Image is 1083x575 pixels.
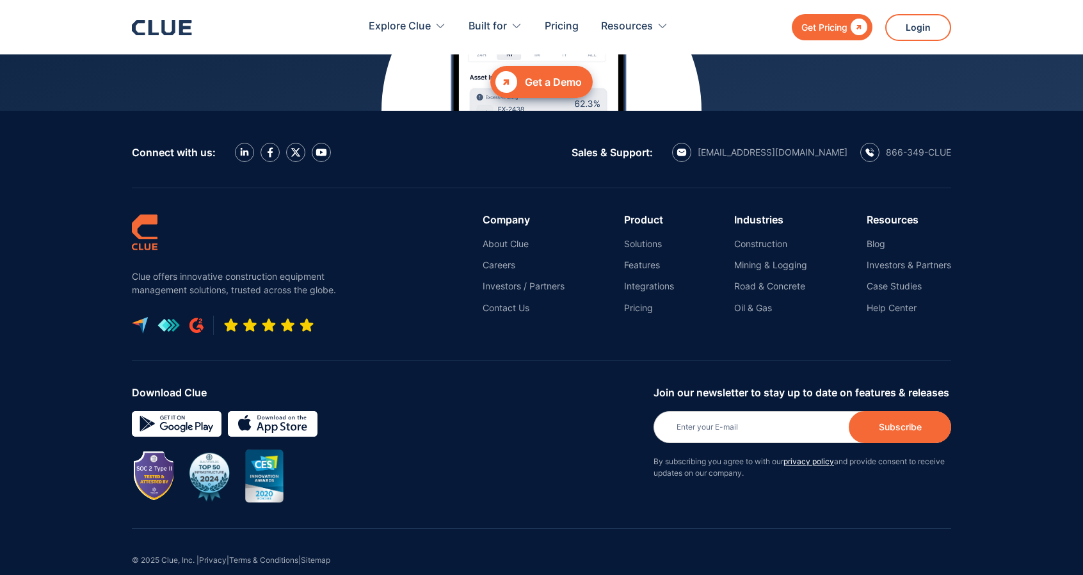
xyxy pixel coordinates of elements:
[157,318,180,332] img: get app logo
[734,238,807,250] a: Construction
[672,143,847,162] a: email icon[EMAIL_ADDRESS][DOMAIN_NAME]
[483,214,565,225] div: Company
[860,143,951,162] a: calling icon866-349-CLUE
[301,555,330,565] a: Sitemap
[469,6,507,47] div: Built for
[853,396,1083,575] iframe: Chat Widget
[268,147,273,158] img: facebook icon
[132,411,221,437] img: Google simple icon
[624,214,674,225] div: Product
[228,411,317,437] img: download on the App store
[229,555,298,565] a: Terms & Conditions
[624,302,674,314] a: Pricing
[849,411,951,443] input: Subscribe
[792,14,872,40] a: Get Pricing
[291,147,301,158] img: X icon twitter
[483,238,565,250] a: About Clue
[132,147,216,158] div: Connect with us:
[545,6,579,47] a: Pricing
[624,238,674,250] a: Solutions
[734,214,807,225] div: Industries
[867,302,951,314] a: Help Center
[624,259,674,271] a: Features
[734,302,807,314] a: Oil & Gas
[654,456,951,479] p: By subscribing you agree to with our and provide consent to receive updates on our company.
[316,149,327,156] img: YouTube Icon
[654,411,951,443] input: Enter your E-mail
[132,387,644,398] div: Download Clue
[369,6,431,47] div: Explore Clue
[601,6,668,47] div: Resources
[572,147,653,158] div: Sales & Support:
[867,238,951,250] a: Blog
[734,280,807,292] a: Road & Concrete
[245,449,284,503] img: CES innovation award 2020 image
[223,318,314,333] img: Five-star rating icon
[865,148,874,157] img: calling icon
[867,280,951,292] a: Case Studies
[783,457,834,466] a: privacy policy
[847,19,867,35] div: 
[885,14,951,41] a: Login
[483,259,565,271] a: Careers
[867,259,951,271] a: Investors & Partners
[240,148,249,156] img: LinkedIn icon
[490,66,593,98] a: Get a Demo
[801,19,847,35] div: Get Pricing
[601,6,653,47] div: Resources
[132,270,343,296] p: Clue offers innovative construction equipment management solutions, trusted across the globe.
[369,6,446,47] div: Explore Clue
[189,318,204,333] img: G2 review platform icon
[698,147,847,158] div: [EMAIL_ADDRESS][DOMAIN_NAME]
[886,147,951,158] div: 866-349-CLUE
[654,387,951,492] form: Newsletter
[199,555,227,565] a: Privacy
[734,259,807,271] a: Mining & Logging
[132,214,157,250] img: clue logo simple
[183,450,236,503] img: BuiltWorlds Top 50 Infrastructure 2024 award badge with
[654,387,951,398] div: Join our newsletter to stay up to date on features & releases
[132,317,148,334] img: capterra logo icon
[525,74,582,90] div: Get a Demo
[624,280,674,292] a: Integrations
[867,214,951,225] div: Resources
[495,71,517,93] div: 
[469,6,522,47] div: Built for
[677,149,687,156] img: email icon
[483,302,565,314] a: Contact Us
[483,280,565,292] a: Investors / Partners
